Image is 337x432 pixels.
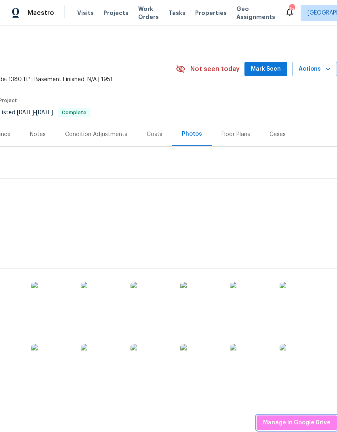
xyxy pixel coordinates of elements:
[190,65,240,73] span: Not seen today
[168,10,185,16] span: Tasks
[65,130,127,138] div: Condition Adjustments
[292,62,337,77] button: Actions
[17,110,34,115] span: [DATE]
[221,130,250,138] div: Floor Plans
[182,130,202,138] div: Photos
[299,64,331,74] span: Actions
[103,9,128,17] span: Projects
[244,62,287,77] button: Mark Seen
[263,418,331,428] span: Manage in Google Drive
[257,415,337,430] button: Manage in Google Drive
[251,64,281,74] span: Mark Seen
[289,5,295,13] div: 15
[270,130,286,138] div: Cases
[147,130,162,138] div: Costs
[138,5,159,21] span: Work Orders
[77,9,94,17] span: Visits
[59,110,90,115] span: Complete
[195,9,227,17] span: Properties
[236,5,275,21] span: Geo Assignments
[30,130,46,138] div: Notes
[27,9,54,17] span: Maestro
[36,110,53,115] span: [DATE]
[17,110,53,115] span: -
